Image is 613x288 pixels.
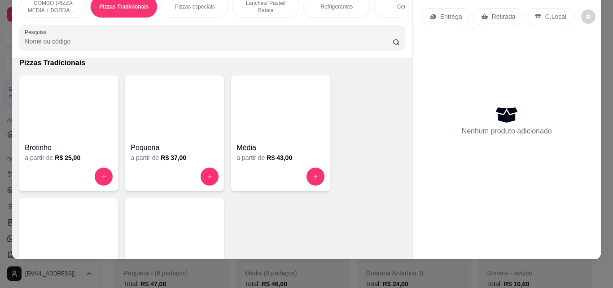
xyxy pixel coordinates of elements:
[161,153,186,162] h6: R$ 37,00
[440,12,462,21] p: Entrega
[131,204,219,260] img: product-image
[55,153,80,162] h6: R$ 25,00
[25,37,393,46] input: Pesquisa
[175,3,215,10] p: Pizzas especiais
[25,28,50,36] label: Pesquisa
[397,3,418,10] p: Cervejas
[236,81,324,137] img: product-image
[25,204,113,260] img: product-image
[201,168,219,186] button: increase-product-quantity
[545,12,566,21] p: C.Local
[25,142,113,153] h4: Brotinho
[492,12,516,21] p: Retirada
[95,168,113,186] button: increase-product-quantity
[131,153,219,162] div: a partir de
[581,9,595,24] button: decrease-product-quantity
[19,58,405,68] p: Pizzas Tradicionais
[236,142,324,153] h4: Média
[462,126,552,137] p: Nenhum produto adicionado
[25,153,113,162] div: a partir de
[306,168,324,186] button: increase-product-quantity
[267,153,292,162] h6: R$ 43,00
[236,153,324,162] div: a partir de
[131,81,219,137] img: product-image
[25,81,113,137] img: product-image
[99,3,149,10] p: Pizzas Tradicionais
[131,142,219,153] h4: Pequena
[320,3,353,10] p: Refrigerantes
